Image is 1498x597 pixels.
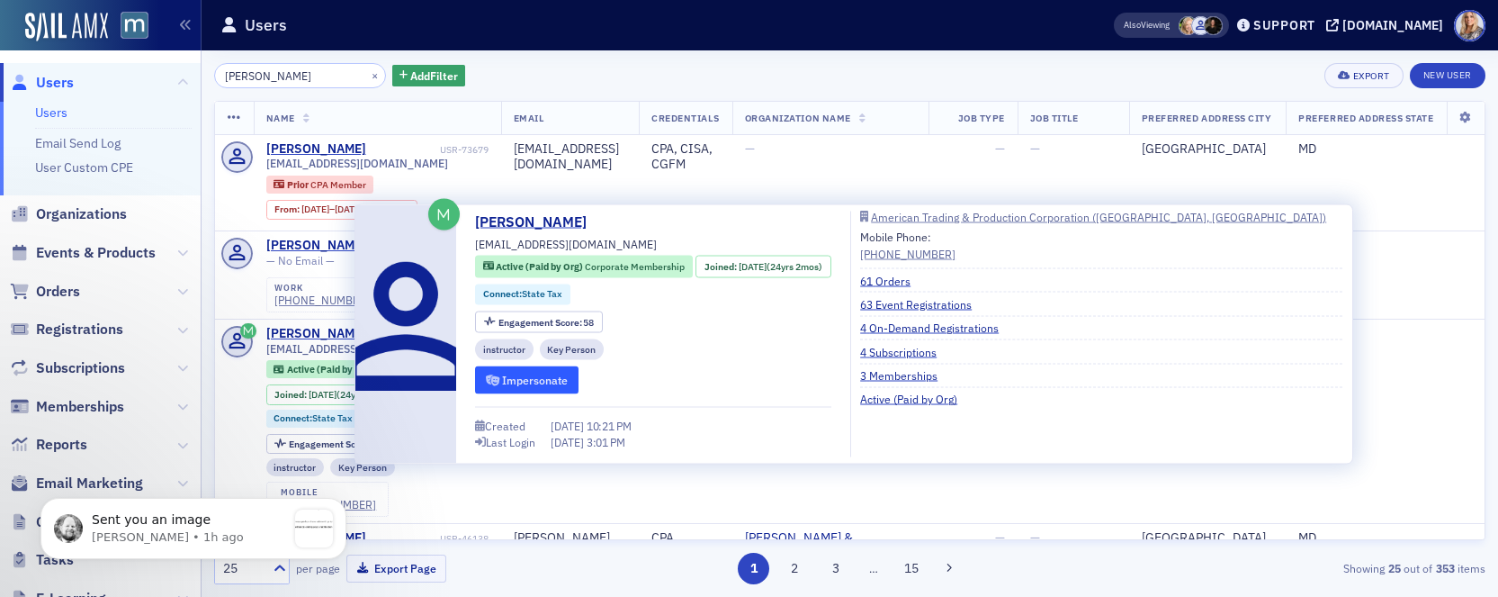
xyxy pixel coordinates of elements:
div: work [274,283,370,294]
a: Users [35,104,67,121]
span: Corporate Membership [585,260,685,273]
input: Search… [214,63,386,88]
a: [PERSON_NAME] [266,238,366,254]
div: (24yrs 2mos) [309,389,392,401]
span: … [861,560,886,576]
div: CPA [651,530,719,547]
span: [EMAIL_ADDRESS][DOMAIN_NAME] [475,236,657,252]
div: USR-46138 [369,533,489,545]
h1: Users [245,14,287,36]
div: Last Login [486,438,535,448]
span: Job Type [958,112,1005,124]
div: Export [1353,71,1390,81]
a: [PHONE_NUMBER] [274,294,370,307]
button: AddFilter [392,65,466,87]
div: Engagement Score: 58 [266,434,394,454]
a: 3 Memberships [860,367,951,384]
span: Events & Products [36,243,156,263]
span: Organizations [36,204,127,224]
a: 4 Subscriptions [860,343,950,359]
span: Joined : [704,259,739,274]
span: — No Email — [266,254,335,267]
div: CO [1298,238,1472,254]
span: Profile [1454,10,1485,41]
span: Reports [36,435,87,455]
a: American Trading & Production Corporation ([GEOGRAPHIC_DATA], [GEOGRAPHIC_DATA]) [860,212,1342,222]
a: 63 Event Registrations [860,295,985,312]
span: Orders [36,282,80,302]
a: Organizations [10,204,127,224]
a: Tasks [10,550,74,570]
a: Events & Products [10,243,156,263]
div: MD [1298,326,1472,342]
span: From : [274,204,301,215]
span: — [995,529,1005,546]
span: [DATE] [309,388,336,401]
button: × [367,67,383,83]
div: 58 [498,317,595,327]
div: Also [1124,19,1141,31]
span: Active (Paid by Org) [496,260,585,273]
span: Active (Paid by Org) [287,363,376,375]
div: Connect: [266,410,362,428]
span: Lauren McDonough [1204,16,1223,35]
div: From: 2019-04-26 00:00:00 [266,200,417,220]
a: Active (Paid by Org) [860,391,971,407]
span: [DATE] [739,259,767,272]
span: Engagement Score : [498,315,584,328]
a: Orders [10,282,80,302]
span: Engagement Score : [289,438,374,450]
div: [PERSON_NAME][EMAIL_ADDRESS][DOMAIN_NAME] [514,530,627,578]
div: [GEOGRAPHIC_DATA] [1142,141,1274,158]
span: Email [514,112,544,124]
div: Key Person [540,339,605,360]
img: SailAMX [25,13,108,41]
a: [PERSON_NAME] & Associates [745,530,916,562]
div: instructor [266,458,325,476]
span: Viewing [1124,19,1170,32]
a: Content [10,512,88,532]
a: View Homepage [108,12,148,42]
span: Rebekah Olson [1179,16,1198,35]
span: 10:21 PM [587,418,632,432]
span: Connect : [483,287,522,300]
a: User Custom CPE [35,159,133,176]
a: Subscriptions [10,358,125,378]
div: Joined: 2001-06-08 00:00:00 [266,384,401,404]
div: instructor [475,339,534,360]
span: Preferred Address City [1142,112,1272,124]
button: [DOMAIN_NAME] [1326,19,1449,32]
div: Showing out of items [1074,560,1485,576]
iframe: Intercom notifications message [13,462,373,588]
div: [PERSON_NAME] [266,326,366,342]
a: Reports [10,435,87,455]
div: [DOMAIN_NAME] [1342,17,1443,33]
div: MD [1298,141,1472,158]
span: [DATE] [551,435,587,449]
span: Credentials [651,112,719,124]
a: Connect:State Tax [483,287,562,302]
button: Impersonate [475,366,579,394]
a: Prior CPA Member [274,178,365,190]
div: Prior: Prior: CPA Member [266,176,374,194]
div: Active (Paid by Org): Active (Paid by Org): Corporate Membership [475,256,693,278]
div: (24yrs 2mos) [739,259,822,274]
button: 1 [738,553,769,584]
div: Mobile Phone: [860,229,955,262]
div: MD [1298,530,1472,547]
a: Active (Paid by Org) Corporate Membership [483,259,685,274]
a: Users [10,73,74,93]
div: 58 [289,439,385,449]
img: SailAMX [121,12,148,40]
button: 2 [779,553,811,584]
span: Name [266,112,295,124]
span: CPA Member [310,178,366,191]
span: Organization Name [745,112,851,124]
span: — [1030,140,1040,157]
